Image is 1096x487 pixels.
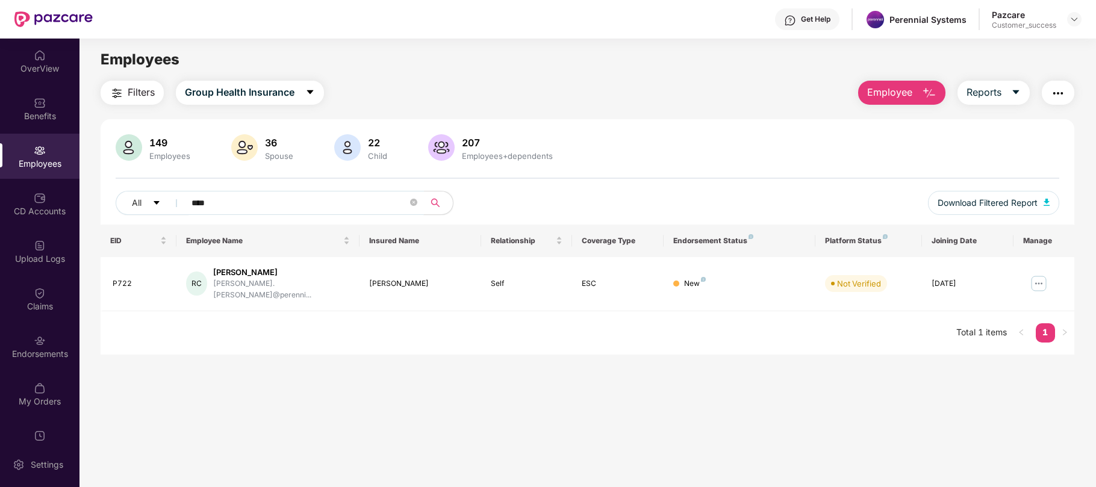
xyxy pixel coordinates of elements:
[34,49,46,61] img: svg+xml;base64,PHN2ZyBpZD0iSG9tZSIgeG1sbnM9Imh0dHA6Ly93d3cudzMub3JnLzIwMDAvc3ZnIiB3aWR0aD0iMjAiIG...
[410,199,417,206] span: close-circle
[34,240,46,252] img: svg+xml;base64,PHN2ZyBpZD0iVXBsb2FkX0xvZ3MiIGRhdGEtbmFtZT0iVXBsb2FkIExvZ3MiIHhtbG5zPSJodHRwOi8vd3...
[481,225,573,257] th: Relationship
[369,278,472,290] div: [PERSON_NAME]
[34,335,46,347] img: svg+xml;base64,PHN2ZyBpZD0iRW5kb3JzZW1lbnRzIiB4bWxucz0iaHR0cDovL3d3dy53My5vcmcvMjAwMC9zdmciIHdpZH...
[185,85,294,100] span: Group Health Insurance
[883,234,888,239] img: svg+xml;base64,PHN2ZyB4bWxucz0iaHR0cDovL3d3dy53My5vcmcvMjAwMC9zdmciIHdpZHRoPSI4IiBoZWlnaHQ9IjgiIH...
[14,11,93,27] img: New Pazcare Logo
[1011,87,1021,98] span: caret-down
[1044,199,1050,206] img: svg+xml;base64,PHN2ZyB4bWxucz0iaHR0cDovL3d3dy53My5vcmcvMjAwMC9zdmciIHhtbG5zOnhsaW5rPSJodHRwOi8vd3...
[825,236,912,246] div: Platform Status
[867,85,912,100] span: Employee
[684,278,706,290] div: New
[1012,323,1031,343] li: Previous Page
[34,144,46,157] img: svg+xml;base64,PHN2ZyBpZD0iRW1wbG95ZWVzIiB4bWxucz0iaHR0cDovL3d3dy53My5vcmcvMjAwMC9zdmciIHdpZHRoPS...
[992,9,1056,20] div: Pazcare
[186,271,207,296] div: RC
[1055,323,1074,343] button: right
[938,196,1038,209] span: Download Filtered Report
[749,234,753,239] img: svg+xml;base64,PHN2ZyB4bWxucz0iaHR0cDovL3d3dy53My5vcmcvMjAwMC9zdmciIHdpZHRoPSI4IiBoZWlnaHQ9IjgiIH...
[1055,323,1074,343] li: Next Page
[186,236,340,246] span: Employee Name
[1029,274,1048,293] img: manageButton
[1012,323,1031,343] button: left
[1018,329,1025,336] span: left
[784,14,796,26] img: svg+xml;base64,PHN2ZyBpZD0iSGVscC0zMngzMiIgeG1sbnM9Imh0dHA6Ly93d3cudzMub3JnLzIwMDAvc3ZnIiB3aWR0aD...
[867,11,884,28] img: whatsapp%20image%202023-09-04%20at%2015.36.01.jpeg
[34,287,46,299] img: svg+xml;base64,PHN2ZyBpZD0iQ2xhaW0iIHhtbG5zPSJodHRwOi8vd3d3LnczLm9yZy8yMDAwL3N2ZyIgd2lkdGg9IjIwIi...
[176,81,324,105] button: Group Health Insurancecaret-down
[110,236,158,246] span: EID
[1051,86,1065,101] img: svg+xml;base64,PHN2ZyB4bWxucz0iaHR0cDovL3d3dy53My5vcmcvMjAwMC9zdmciIHdpZHRoPSIyNCIgaGVpZ2h0PSIyNC...
[837,278,881,290] div: Not Verified
[113,278,167,290] div: P722
[132,196,142,209] span: All
[110,86,124,101] img: svg+xml;base64,PHN2ZyB4bWxucz0iaHR0cDovL3d3dy53My5vcmcvMjAwMC9zdmciIHdpZHRoPSIyNCIgaGVpZ2h0PSIyNC...
[128,85,155,100] span: Filters
[956,323,1007,343] li: Total 1 items
[1070,14,1079,24] img: svg+xml;base64,PHN2ZyBpZD0iRHJvcGRvd24tMzJ4MzIiIHhtbG5zPSJodHRwOi8vd3d3LnczLm9yZy8yMDAwL3N2ZyIgd2...
[932,278,1004,290] div: [DATE]
[582,278,654,290] div: ESC
[147,151,193,161] div: Employees
[213,278,350,301] div: [PERSON_NAME].[PERSON_NAME]@perenni...
[263,137,296,149] div: 36
[459,137,555,149] div: 207
[1036,323,1055,343] li: 1
[1061,329,1068,336] span: right
[116,191,189,215] button: Allcaret-down
[858,81,945,105] button: Employee
[152,199,161,208] span: caret-down
[922,86,936,101] img: svg+xml;base64,PHN2ZyB4bWxucz0iaHR0cDovL3d3dy53My5vcmcvMjAwMC9zdmciIHhtbG5zOnhsaW5rPSJodHRwOi8vd3...
[27,459,67,471] div: Settings
[147,137,193,149] div: 149
[459,151,555,161] div: Employees+dependents
[889,14,967,25] div: Perennial Systems
[1036,323,1055,341] a: 1
[410,197,417,209] span: close-circle
[213,267,350,278] div: [PERSON_NAME]
[263,151,296,161] div: Spouse
[1013,225,1074,257] th: Manage
[992,20,1056,30] div: Customer_success
[673,236,806,246] div: Endorsement Status
[928,191,1059,215] button: Download Filtered Report
[428,134,455,161] img: svg+xml;base64,PHN2ZyB4bWxucz0iaHR0cDovL3d3dy53My5vcmcvMjAwMC9zdmciIHhtbG5zOnhsaW5rPSJodHRwOi8vd3...
[423,198,447,208] span: search
[34,430,46,442] img: svg+xml;base64,PHN2ZyBpZD0iVXBkYXRlZCIgeG1sbnM9Imh0dHA6Ly93d3cudzMub3JnLzIwMDAvc3ZnIiB3aWR0aD0iMj...
[116,134,142,161] img: svg+xml;base64,PHN2ZyB4bWxucz0iaHR0cDovL3d3dy53My5vcmcvMjAwMC9zdmciIHhtbG5zOnhsaW5rPSJodHRwOi8vd3...
[334,134,361,161] img: svg+xml;base64,PHN2ZyB4bWxucz0iaHR0cDovL3d3dy53My5vcmcvMjAwMC9zdmciIHhtbG5zOnhsaW5rPSJodHRwOi8vd3...
[101,225,176,257] th: EID
[366,137,390,149] div: 22
[101,81,164,105] button: Filters
[957,81,1030,105] button: Reportscaret-down
[701,277,706,282] img: svg+xml;base64,PHN2ZyB4bWxucz0iaHR0cDovL3d3dy53My5vcmcvMjAwMC9zdmciIHdpZHRoPSI4IiBoZWlnaHQ9IjgiIH...
[572,225,664,257] th: Coverage Type
[360,225,481,257] th: Insured Name
[13,459,25,471] img: svg+xml;base64,PHN2ZyBpZD0iU2V0dGluZy0yMHgyMCIgeG1sbnM9Imh0dHA6Ly93d3cudzMub3JnLzIwMDAvc3ZnIiB3aW...
[305,87,315,98] span: caret-down
[491,278,563,290] div: Self
[922,225,1013,257] th: Joining Date
[176,225,359,257] th: Employee Name
[491,236,554,246] span: Relationship
[231,134,258,161] img: svg+xml;base64,PHN2ZyB4bWxucz0iaHR0cDovL3d3dy53My5vcmcvMjAwMC9zdmciIHhtbG5zOnhsaW5rPSJodHRwOi8vd3...
[101,51,179,68] span: Employees
[423,191,453,215] button: search
[801,14,830,24] div: Get Help
[967,85,1001,100] span: Reports
[366,151,390,161] div: Child
[34,382,46,394] img: svg+xml;base64,PHN2ZyBpZD0iTXlfT3JkZXJzIiBkYXRhLW5hbWU9Ik15IE9yZGVycyIgeG1sbnM9Imh0dHA6Ly93d3cudz...
[34,97,46,109] img: svg+xml;base64,PHN2ZyBpZD0iQmVuZWZpdHMiIHhtbG5zPSJodHRwOi8vd3d3LnczLm9yZy8yMDAwL3N2ZyIgd2lkdGg9Ij...
[34,192,46,204] img: svg+xml;base64,PHN2ZyBpZD0iQ0RfQWNjb3VudHMiIGRhdGEtbmFtZT0iQ0QgQWNjb3VudHMiIHhtbG5zPSJodHRwOi8vd3...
